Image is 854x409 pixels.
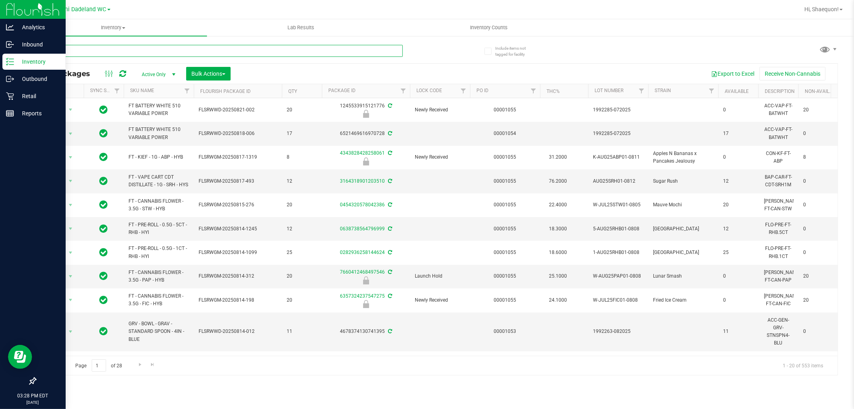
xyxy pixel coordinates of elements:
[457,84,470,98] a: Filter
[321,328,411,335] div: 4678374130741395
[129,269,189,284] span: FT - CANNABIS FLOWER - 3.5G - PAP - HYB
[6,75,14,83] inline-svg: Outbound
[66,271,76,282] span: select
[66,223,76,234] span: select
[593,153,643,161] span: K-AUG25ABP01-0811
[763,316,794,348] div: ACC-GEN-GRV-STNSPN4-BLU
[655,88,671,93] a: Strain
[723,130,754,137] span: 17
[199,177,277,185] span: FLSRWGM-20250817-493
[387,150,392,156] span: Sync from Compliance System
[705,84,718,98] a: Filter
[593,106,643,114] span: 1992285-072025
[287,272,317,280] span: 20
[803,201,834,209] span: 0
[66,152,76,163] span: select
[100,199,108,210] span: In Sync
[6,40,14,48] inline-svg: Inbound
[100,294,108,306] span: In Sync
[725,89,749,94] a: Available
[545,151,571,163] span: 31.2000
[66,326,76,337] span: select
[387,293,392,299] span: Sync from Compliance System
[111,84,124,98] a: Filter
[387,178,392,184] span: Sync from Compliance System
[287,225,317,233] span: 12
[6,58,14,66] inline-svg: Inventory
[100,128,108,139] span: In Sync
[340,202,385,208] a: 0454320578042386
[321,276,411,284] div: Launch Hold
[68,359,129,372] span: Page of 28
[545,270,571,282] span: 25.1000
[199,225,277,233] span: FLSRWGM-20250814-1245
[763,292,794,308] div: [PERSON_NAME]-FT-CAN-FIC
[287,249,317,256] span: 25
[42,69,98,78] span: All Packages
[191,71,225,77] span: Bulk Actions
[66,104,76,115] span: select
[763,101,794,118] div: ACC-VAP-FT-BATWHT
[134,359,146,370] a: Go to the next page
[545,223,571,235] span: 18.3000
[100,175,108,187] span: In Sync
[199,296,277,304] span: FLSRWGM-20250814-198
[545,247,571,258] span: 18.6000
[387,131,392,136] span: Sync from Compliance System
[199,106,277,114] span: FLSRWWD-20250821-002
[723,201,754,209] span: 20
[494,107,516,113] a: 00001055
[340,226,385,232] a: 0638738564796999
[395,19,583,36] a: Inventory Counts
[66,175,76,187] span: select
[545,199,571,211] span: 22.4000
[199,249,277,256] span: FLSRWGM-20250814-1099
[66,199,76,211] span: select
[495,45,535,57] span: Include items not tagged for facility
[277,24,325,31] span: Lab Results
[765,89,795,94] a: Description
[340,293,385,299] a: 6357324237547275
[130,88,154,93] a: SKU Name
[593,328,643,335] span: 1992263-082025
[321,157,411,165] div: Newly Received
[545,175,571,187] span: 76.2000
[723,328,754,335] span: 11
[6,109,14,117] inline-svg: Reports
[100,151,108,163] span: In Sync
[723,249,754,256] span: 25
[593,177,643,185] span: AUG25SRH01-0812
[593,130,643,137] span: 1992285-072025
[545,294,571,306] span: 24.1000
[803,328,834,335] span: 0
[415,153,465,161] span: Newly Received
[129,126,189,141] span: FT BATTERY WHITE 510 VARIABLE POWER
[200,89,251,94] a: Flourish Package ID
[387,250,392,255] span: Sync from Compliance System
[387,226,392,232] span: Sync from Compliance System
[763,244,794,261] div: FLO-PRE-FT-RHB.1CT
[723,272,754,280] span: 0
[803,153,834,161] span: 8
[35,45,403,57] input: Search Package ID, Item Name, SKU, Lot or Part Number...
[653,296,713,304] span: Fried Ice Cream
[494,273,516,279] a: 00001055
[763,268,794,285] div: [PERSON_NAME]-FT-CAN-PAP
[147,359,159,370] a: Go to the last page
[593,249,643,256] span: 1-AUG25RHB01-0808
[14,91,62,101] p: Retail
[635,84,648,98] a: Filter
[803,225,834,233] span: 0
[14,22,62,32] p: Analytics
[387,328,392,334] span: Sync from Compliance System
[415,272,465,280] span: Launch Hold
[6,23,14,31] inline-svg: Analytics
[14,74,62,84] p: Outbound
[92,359,106,372] input: 1
[459,24,518,31] span: Inventory Counts
[763,220,794,237] div: FLO-PRE-FT-RHB.5CT
[321,110,411,118] div: Newly Received
[6,92,14,100] inline-svg: Retail
[804,6,839,12] span: Hi, Shaequon!
[287,201,317,209] span: 20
